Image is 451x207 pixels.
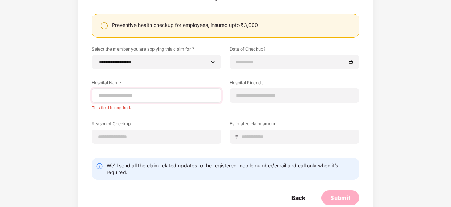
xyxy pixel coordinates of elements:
[291,194,305,202] div: Back
[230,46,359,55] label: Date of Checkup?
[92,80,221,88] label: Hospital Name
[92,103,221,110] div: This field is required.
[330,194,350,202] div: Submit
[92,46,221,55] label: Select the member you are applying this claim for ?
[92,121,221,130] label: Reason of Checkup
[112,22,258,28] div: Preventive health checkup for employees, insured upto ₹3,000
[107,162,355,176] div: We’ll send all the claim related updates to the registered mobile number/email and call only when...
[230,80,359,88] label: Hospital Pincode
[100,22,108,30] img: svg+xml;base64,PHN2ZyBpZD0iV2FybmluZ18tXzI0eDI0IiBkYXRhLW5hbWU9Ildhcm5pbmcgLSAyNHgyNCIgeG1sbnM9Im...
[96,163,103,170] img: svg+xml;base64,PHN2ZyBpZD0iSW5mby0yMHgyMCIgeG1sbnM9Imh0dHA6Ly93d3cudzMub3JnLzIwMDAvc3ZnIiB3aWR0aD...
[235,133,241,140] span: ₹
[230,121,359,130] label: Estimated claim amount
